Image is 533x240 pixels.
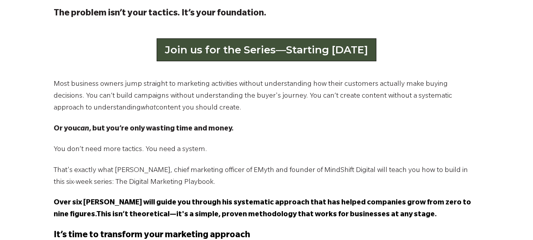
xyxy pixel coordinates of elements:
[54,144,480,156] p: You don’t need more tactics. You need a system.
[141,104,156,112] em: what
[54,9,266,19] strong: The problem isn’t your tactics. It’s your foundation.
[54,199,471,219] span: Over six [PERSON_NAME] will guide you through his systematic approach that has helped companies g...
[54,79,480,114] p: Most business owners jump straight to marketing activities without understanding how their custom...
[54,125,77,133] strong: Or you
[494,202,533,240] iframe: Chat Widget
[157,38,376,61] a: Join us for the Series—Starting [DATE]
[54,165,480,189] p: That's exactly what [PERSON_NAME], chief marketing officer of EMyth and founder of MindShift Digi...
[77,125,89,133] em: can
[89,125,234,133] strong: , but you’re only wasting time and money.
[96,211,437,219] span: This isn’t theoretical—it's a simple, proven methodology that works for businesses at any stage.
